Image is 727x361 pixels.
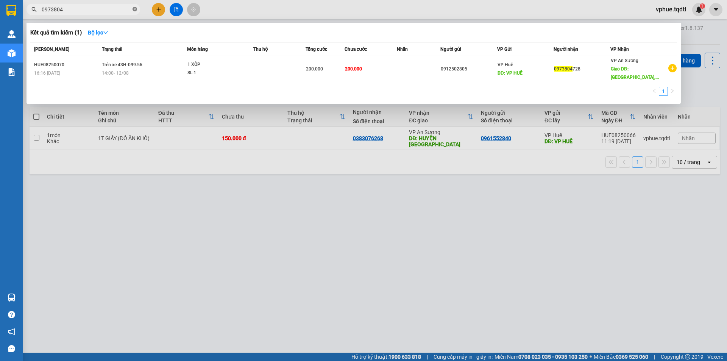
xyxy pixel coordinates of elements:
[345,47,367,52] span: Chưa cước
[659,87,668,95] a: 1
[8,68,16,76] img: solution-icon
[88,30,108,36] strong: Bộ lọc
[103,30,108,35] span: down
[497,47,512,52] span: VP Gửi
[31,7,37,12] span: search
[102,47,122,52] span: Trạng thái
[668,87,677,96] button: right
[498,70,523,76] span: DĐ: VP HUẾ
[8,311,15,318] span: question-circle
[498,62,513,67] span: VP Huế
[306,66,323,72] span: 200.000
[8,345,15,352] span: message
[668,64,677,72] span: plus-circle
[82,27,114,39] button: Bộ lọcdown
[554,47,578,52] span: Người nhận
[6,5,16,16] img: logo-vxr
[610,47,629,52] span: VP Nhận
[133,6,137,13] span: close-circle
[440,47,461,52] span: Người gửi
[652,89,657,93] span: left
[670,89,675,93] span: right
[102,62,142,67] span: Trên xe 43H-099.56
[102,70,129,76] span: 14:00 - 12/08
[187,69,244,77] div: SL: 1
[187,47,208,52] span: Món hàng
[668,87,677,96] li: Next Page
[42,5,131,14] input: Tìm tên, số ĐT hoặc mã đơn
[8,49,16,57] img: warehouse-icon
[441,65,497,73] div: 0912502805
[34,61,100,69] div: HUE08250070
[253,47,268,52] span: Thu hộ
[8,30,16,38] img: warehouse-icon
[554,66,573,72] span: 0973804
[30,29,82,37] h3: Kết quả tìm kiếm ( 1 )
[554,65,610,73] div: 728
[133,7,137,11] span: close-circle
[650,87,659,96] button: left
[397,47,408,52] span: Nhãn
[611,58,638,63] span: VP An Sương
[8,328,15,335] span: notification
[650,87,659,96] li: Previous Page
[34,47,69,52] span: [PERSON_NAME]
[306,47,327,52] span: Tổng cước
[8,294,16,302] img: warehouse-icon
[345,66,362,72] span: 200.000
[34,70,60,76] span: 16:16 [DATE]
[187,61,244,69] div: 1 XỐP
[659,87,668,96] li: 1
[611,66,659,80] span: Giao DĐ: [GEOGRAPHIC_DATA],...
